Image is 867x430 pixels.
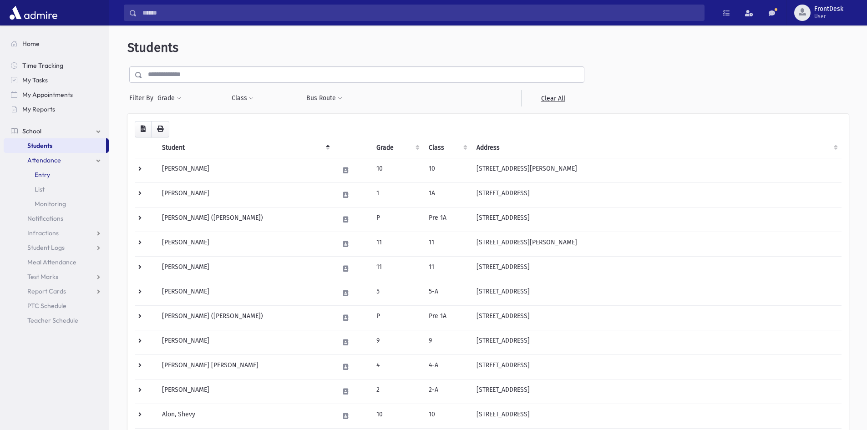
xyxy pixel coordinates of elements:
[27,316,78,324] span: Teacher Schedule
[371,330,423,354] td: 9
[371,158,423,182] td: 10
[231,90,254,106] button: Class
[371,182,423,207] td: 1
[4,211,109,226] a: Notifications
[157,90,182,106] button: Grade
[4,58,109,73] a: Time Tracking
[35,185,45,193] span: List
[4,255,109,269] a: Meal Attendance
[27,258,76,266] span: Meal Attendance
[371,354,423,379] td: 4
[371,232,423,256] td: 11
[22,40,40,48] span: Home
[4,197,109,211] a: Monitoring
[471,281,842,305] td: [STREET_ADDRESS]
[371,137,423,158] th: Grade: activate to sort column ascending
[371,404,423,428] td: 10
[423,354,471,379] td: 4-A
[4,240,109,255] a: Student Logs
[27,156,61,164] span: Attendance
[157,182,334,207] td: [PERSON_NAME]
[157,256,334,281] td: [PERSON_NAME]
[7,4,60,22] img: AdmirePro
[27,273,58,281] span: Test Marks
[22,76,48,84] span: My Tasks
[4,269,109,284] a: Test Marks
[4,153,109,167] a: Attendance
[27,229,59,237] span: Infractions
[27,287,66,295] span: Report Cards
[471,404,842,428] td: [STREET_ADDRESS]
[157,379,334,404] td: [PERSON_NAME]
[22,91,73,99] span: My Appointments
[22,61,63,70] span: Time Tracking
[4,167,109,182] a: Entry
[306,90,343,106] button: Bus Route
[35,200,66,208] span: Monitoring
[4,73,109,87] a: My Tasks
[471,182,842,207] td: [STREET_ADDRESS]
[423,232,471,256] td: 11
[4,36,109,51] a: Home
[27,302,66,310] span: PTC Schedule
[157,158,334,182] td: [PERSON_NAME]
[4,87,109,102] a: My Appointments
[151,121,169,137] button: Print
[27,142,52,150] span: Students
[4,313,109,328] a: Teacher Schedule
[22,127,41,135] span: School
[22,105,55,113] span: My Reports
[423,182,471,207] td: 1A
[157,330,334,354] td: [PERSON_NAME]
[471,158,842,182] td: [STREET_ADDRESS][PERSON_NAME]
[423,305,471,330] td: Pre 1A
[371,379,423,404] td: 2
[471,137,842,158] th: Address: activate to sort column ascending
[157,404,334,428] td: Alon, Shevy
[423,281,471,305] td: 5-A
[814,5,843,13] span: FrontDesk
[471,305,842,330] td: [STREET_ADDRESS]
[423,158,471,182] td: 10
[157,207,334,232] td: [PERSON_NAME] ([PERSON_NAME])
[27,243,65,252] span: Student Logs
[4,102,109,116] a: My Reports
[471,330,842,354] td: [STREET_ADDRESS]
[471,354,842,379] td: [STREET_ADDRESS]
[471,256,842,281] td: [STREET_ADDRESS]
[157,354,334,379] td: [PERSON_NAME] [PERSON_NAME]
[423,207,471,232] td: Pre 1A
[4,138,106,153] a: Students
[129,93,157,103] span: Filter By
[157,137,334,158] th: Student: activate to sort column descending
[157,305,334,330] td: [PERSON_NAME] ([PERSON_NAME])
[471,207,842,232] td: [STREET_ADDRESS]
[157,232,334,256] td: [PERSON_NAME]
[4,124,109,138] a: School
[814,13,843,20] span: User
[127,40,178,55] span: Students
[4,298,109,313] a: PTC Schedule
[371,281,423,305] td: 5
[4,284,109,298] a: Report Cards
[423,256,471,281] td: 11
[157,281,334,305] td: [PERSON_NAME]
[371,207,423,232] td: P
[471,379,842,404] td: [STREET_ADDRESS]
[521,90,584,106] a: Clear All
[423,404,471,428] td: 10
[4,226,109,240] a: Infractions
[137,5,704,21] input: Search
[35,171,50,179] span: Entry
[423,379,471,404] td: 2-A
[471,232,842,256] td: [STREET_ADDRESS][PERSON_NAME]
[4,182,109,197] a: List
[135,121,152,137] button: CSV
[371,305,423,330] td: P
[423,330,471,354] td: 9
[423,137,471,158] th: Class: activate to sort column ascending
[371,256,423,281] td: 11
[27,214,63,223] span: Notifications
